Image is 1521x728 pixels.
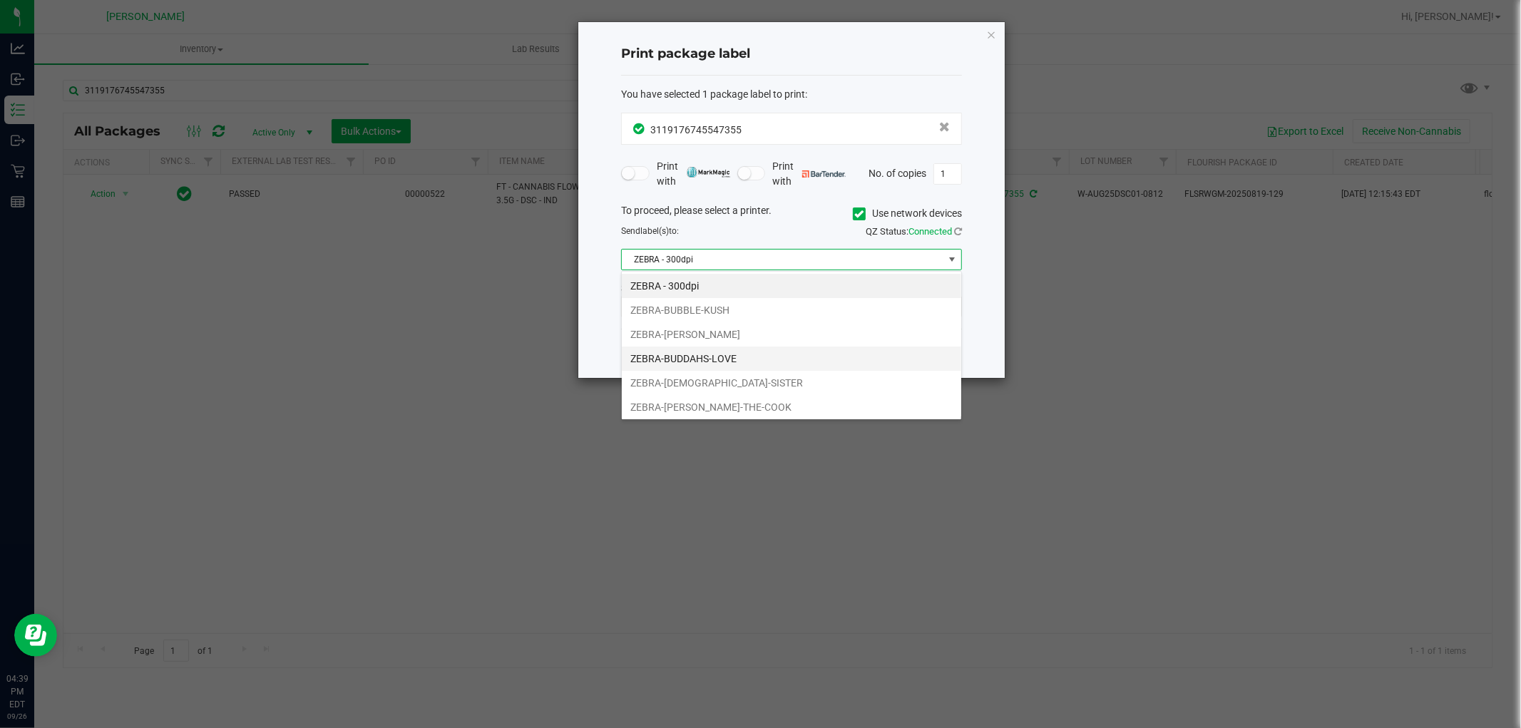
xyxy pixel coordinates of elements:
li: ZEBRA - 300dpi [622,274,961,298]
label: Use network devices [853,206,962,221]
span: label(s) [640,226,669,236]
span: Print with [657,159,730,189]
span: ZEBRA - 300dpi [622,250,943,270]
span: Send to: [621,226,679,236]
div: Select a label template. [610,281,973,296]
div: To proceed, please select a printer. [610,203,973,225]
img: mark_magic_cybra.png [687,167,730,178]
li: ZEBRA-BUDDAHS-LOVE [622,347,961,371]
li: ZEBRA-[DEMOGRAPHIC_DATA]-SISTER [622,371,961,395]
h4: Print package label [621,45,962,63]
span: You have selected 1 package label to print [621,88,805,100]
span: In Sync [633,121,647,136]
span: No. of copies [869,167,926,178]
li: ZEBRA-BUBBLE-KUSH [622,298,961,322]
img: bartender.png [802,170,846,178]
span: Print with [772,159,846,189]
iframe: Resource center [14,614,57,657]
span: Connected [908,226,952,237]
li: ZEBRA-[PERSON_NAME]-THE-COOK [622,395,961,419]
span: QZ Status: [866,226,962,237]
div: : [621,87,962,102]
li: ZEBRA-[PERSON_NAME] [622,322,961,347]
span: 3119176745547355 [650,124,742,135]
